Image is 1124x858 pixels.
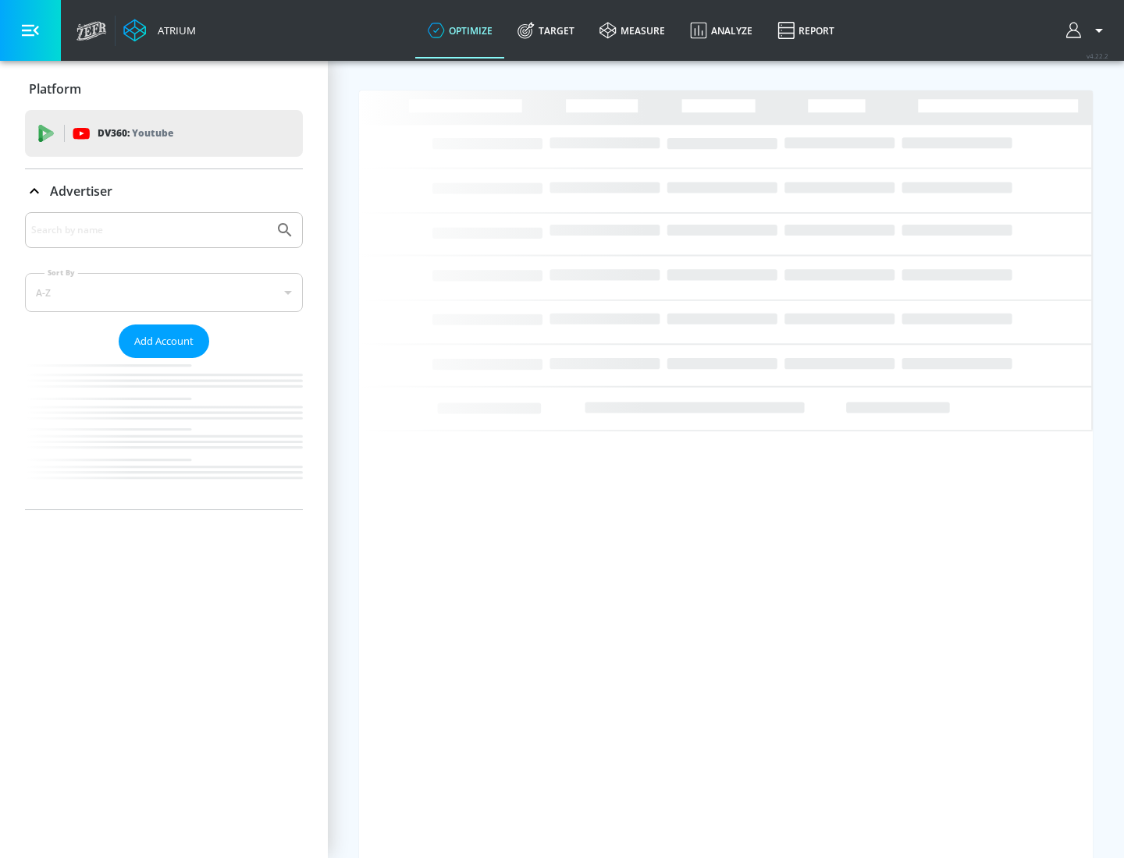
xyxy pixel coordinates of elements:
[44,268,78,278] label: Sort By
[132,125,173,141] p: Youtube
[119,324,209,358] button: Add Account
[25,169,303,213] div: Advertiser
[415,2,505,58] a: optimize
[25,273,303,312] div: A-Z
[151,23,196,37] div: Atrium
[587,2,678,58] a: measure
[50,183,112,200] p: Advertiser
[29,80,81,97] p: Platform
[505,2,587,58] a: Target
[98,125,173,142] p: DV360:
[134,332,194,350] span: Add Account
[25,358,303,509] nav: list of Advertiser
[31,220,268,240] input: Search by name
[25,67,303,111] div: Platform
[765,2,847,58] a: Report
[678,2,765,58] a: Analyze
[25,212,303,509] div: Advertiser
[123,19,196,42] a: Atrium
[25,110,303,157] div: DV360: Youtube
[1087,51,1108,60] span: v 4.22.2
